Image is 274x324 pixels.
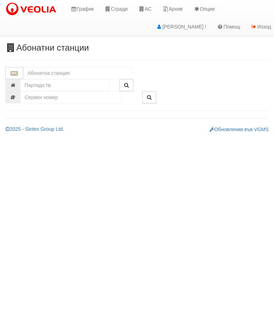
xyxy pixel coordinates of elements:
input: Сериен номер [20,91,120,103]
a: 2025 - Sintex Group Ltd. [5,126,64,132]
h3: Абонатни станции [5,43,269,52]
a: Помощ [212,18,245,36]
img: VeoliaLogo.png [5,2,60,17]
input: Абонатна станция [23,67,132,79]
a: Обновления във VGMS [209,127,269,132]
a: [PERSON_NAME] ! [151,18,212,36]
input: Партида № [20,79,109,91]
